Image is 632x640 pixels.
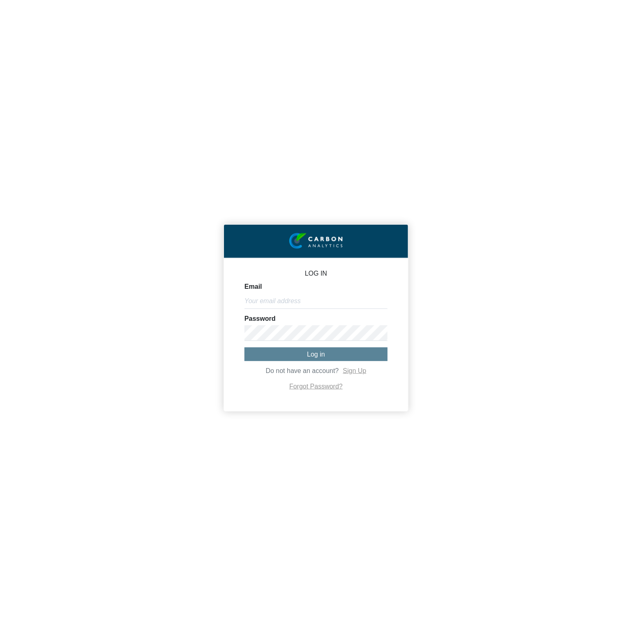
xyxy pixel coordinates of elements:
[11,76,150,94] input: Enter your last name
[289,383,343,390] a: Forgot Password?
[244,348,388,361] button: Log in
[244,293,388,309] input: Your email address
[9,45,21,58] div: Navigation go back
[307,351,325,358] span: Log in
[135,4,155,24] div: Minimize live chat window
[11,100,150,118] input: Enter your email address
[289,233,343,249] img: insight-logo-2.png
[244,283,262,290] label: Email
[244,315,276,322] label: Password
[112,253,149,264] em: Start Chat
[55,46,150,57] div: Chat with us now
[11,124,150,246] textarea: Type your message and hit 'Enter'
[266,367,339,374] span: Do not have an account?
[244,270,388,277] p: LOG IN
[343,367,366,374] a: Sign Up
